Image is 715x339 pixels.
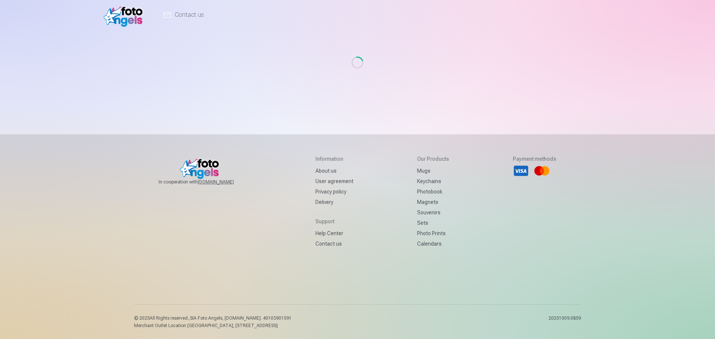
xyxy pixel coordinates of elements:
[104,3,146,27] img: /v1
[549,315,581,329] p: 20251009.0859
[315,197,353,207] a: Delivery
[417,155,449,163] h5: Our products
[134,323,292,329] p: Merchant Outlet Location [GEOGRAPHIC_DATA], [STREET_ADDRESS]
[417,176,449,186] a: Keychains
[417,218,449,228] a: Sets
[534,163,550,179] li: Mastercard
[190,316,292,321] span: SIA Foto Angels, [DOMAIN_NAME]. 40103901591
[315,186,353,197] a: Privacy policy
[315,218,353,225] h5: Support
[198,179,252,185] a: [DOMAIN_NAME]
[417,166,449,176] a: Mugs
[159,179,252,185] span: In cooperation with
[315,228,353,239] a: Help Center
[513,155,556,163] h5: Payment methods
[315,166,353,176] a: About us
[417,239,449,249] a: Calendars
[315,155,353,163] h5: Information
[513,163,529,179] li: Visa
[315,176,353,186] a: User agreement
[417,207,449,218] a: Souvenirs
[417,228,449,239] a: Photo prints
[315,239,353,249] a: Contact us
[134,315,292,321] p: © 2025 All Rights reserved. ,
[417,186,449,197] a: Photobook
[417,197,449,207] a: Magnets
